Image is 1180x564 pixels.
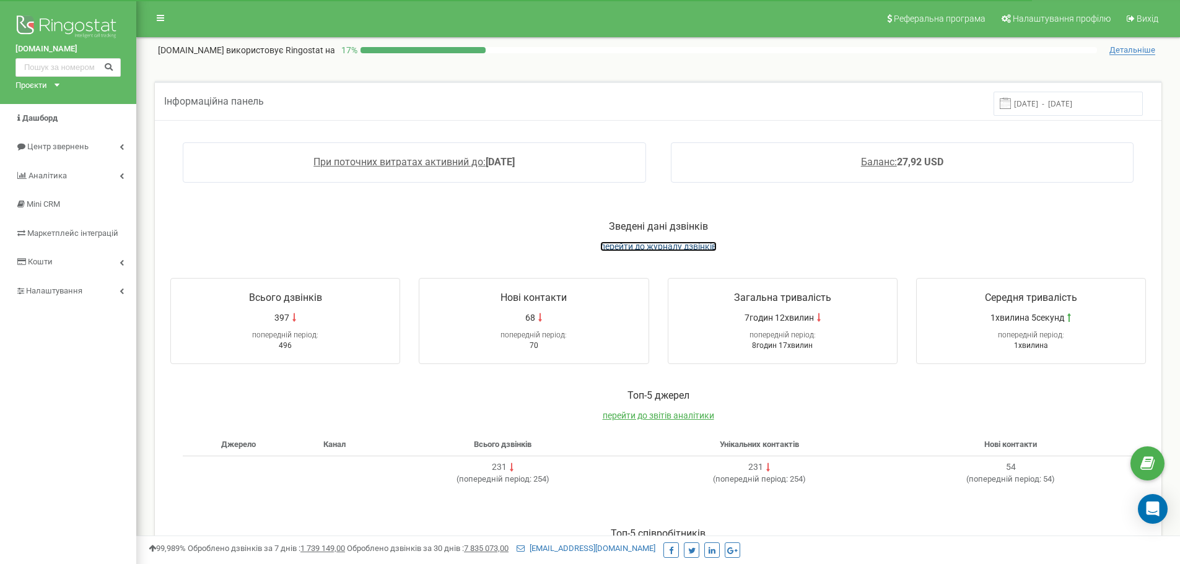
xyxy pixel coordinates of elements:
[734,292,831,303] span: Загальна тривалість
[300,544,345,553] u: 1 739 149,00
[985,292,1077,303] span: Середня тривалість
[15,43,121,55] a: [DOMAIN_NAME]
[1013,14,1111,24] span: Налаштування профілю
[1137,14,1158,24] span: Вихід
[1138,494,1168,524] div: Open Intercom Messenger
[22,113,58,123] span: Дашборд
[500,331,567,339] span: попередній період:
[715,474,788,484] span: попередній період:
[492,461,507,474] div: 231
[188,544,345,553] span: Оброблено дзвінків за 7 днів :
[28,257,53,266] span: Кошти
[894,14,986,24] span: Реферальна програма
[748,461,763,474] div: 231
[27,228,118,238] span: Маркетплейс інтеграцій
[27,142,89,151] span: Центр звернень
[525,311,535,324] span: 68
[752,341,813,350] span: 8годин 17хвилин
[969,474,1041,484] span: попередній період:
[609,220,708,232] span: Зведені дані дзвінків
[347,544,509,553] span: Оброблено дзвінків за 30 днів :
[274,311,289,324] span: 397
[713,474,806,484] span: ( 254 )
[459,474,531,484] span: попередній період:
[15,58,121,77] input: Пошук за номером
[474,440,531,449] span: Всього дзвінків
[221,440,256,449] span: Джерело
[27,199,60,209] span: Mini CRM
[26,286,82,295] span: Налаштування
[164,95,264,107] span: Інформаційна панель
[252,331,318,339] span: попередній період:
[966,474,1055,484] span: ( 54 )
[984,440,1037,449] span: Нові контакти
[323,440,346,449] span: Канал
[1006,461,1016,474] div: 54
[15,80,47,92] div: Проєкти
[15,12,121,43] img: Ringostat logo
[611,527,706,539] span: Toп-5 співробітників
[1109,45,1155,55] span: Детальніше
[226,45,335,55] span: використовує Ringostat на
[998,331,1064,339] span: попередній період:
[464,544,509,553] u: 7 835 073,00
[158,44,335,56] p: [DOMAIN_NAME]
[750,331,816,339] span: попередній період:
[517,544,655,553] a: [EMAIL_ADDRESS][DOMAIN_NAME]
[861,156,897,168] span: Баланс:
[313,156,486,168] span: При поточних витратах активний до:
[530,341,538,350] span: 70
[279,341,292,350] span: 496
[500,292,567,303] span: Нові контакти
[28,171,67,180] span: Аналiтика
[249,292,322,303] span: Всього дзвінків
[149,544,186,553] span: 99,989%
[1014,341,1048,350] span: 1хвилина
[335,44,361,56] p: 17 %
[627,389,689,401] span: Toп-5 джерел
[313,156,515,168] a: При поточних витратах активний до:[DATE]
[603,410,714,420] a: перейти до звітів аналітики
[457,474,549,484] span: ( 254 )
[745,311,814,324] span: 7годин 12хвилин
[861,156,943,168] a: Баланс:27,92 USD
[600,241,717,251] a: перейти до журналу дзвінків
[990,311,1064,324] span: 1хвилина 5секунд
[720,440,799,449] span: Унікальних контактів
